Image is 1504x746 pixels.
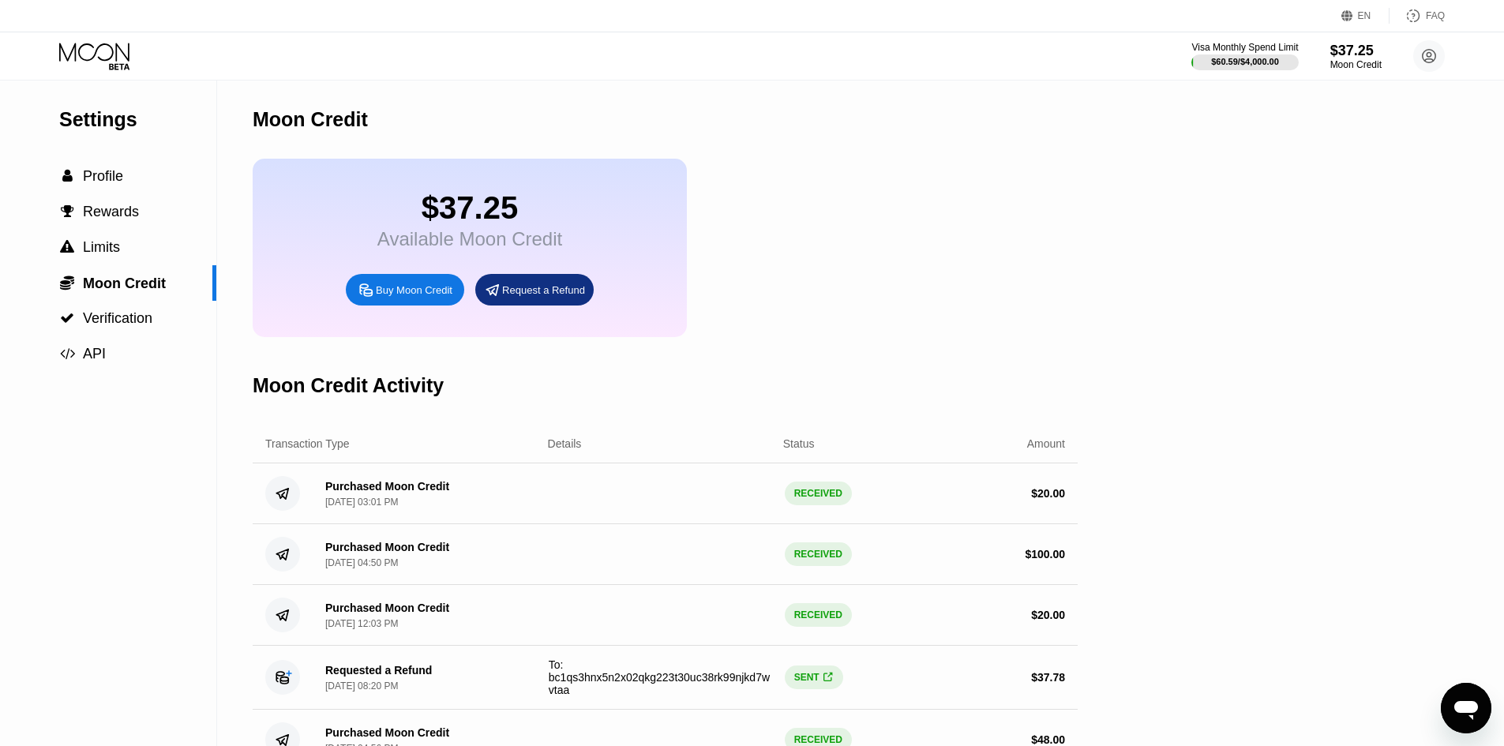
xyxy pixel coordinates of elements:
div: [DATE] 04:50 PM [325,557,398,568]
div: Details [548,437,582,450]
div: Purchased Moon Credit [325,480,449,493]
div:  [823,672,834,684]
div: Purchased Moon Credit [325,726,449,739]
span: To: bc1qs3hnx5n2x02qkg223t30uc38rk99njkd7wvtaa [549,658,770,696]
div: Buy Moon Credit [376,283,452,297]
div: Moon Credit [253,108,368,131]
div: Moon Credit [1330,59,1382,70]
div: Amount [1027,437,1065,450]
div: Request a Refund [475,274,594,306]
div: [DATE] 08:20 PM [325,680,398,692]
div: Purchased Moon Credit [325,541,449,553]
div: RECEIVED [785,603,852,627]
div: Requested a Refund [325,664,432,677]
span:  [61,204,74,219]
div:  [59,240,75,254]
div:  [59,311,75,325]
div: Settings [59,108,216,131]
div: $37.25 [1330,43,1382,59]
div: FAQ [1426,10,1445,21]
span: API [83,346,106,362]
div: $ 20.00 [1031,609,1065,621]
div: Visa Monthly Spend Limit [1191,42,1298,53]
div: Request a Refund [502,283,585,297]
div: $ 48.00 [1031,733,1065,746]
div: EN [1341,8,1390,24]
div: Buy Moon Credit [346,274,464,306]
div: Visa Monthly Spend Limit$60.59/$4,000.00 [1191,42,1298,70]
div: $37.25 [377,190,562,226]
iframe: Button to launch messaging window [1441,683,1491,733]
div: RECEIVED [785,482,852,505]
div: $ 100.00 [1025,548,1065,560]
span: Profile [83,168,123,184]
div: Transaction Type [265,437,350,450]
span:  [823,672,832,684]
span:  [62,169,73,183]
span:  [60,347,75,361]
span:  [60,240,74,254]
div:  [59,347,75,361]
span: Rewards [83,204,139,219]
div: Purchased Moon Credit [325,602,449,614]
span: Limits [83,239,120,255]
div:  [59,204,75,219]
div:  [59,275,75,291]
div: [DATE] 03:01 PM [325,497,398,508]
div: $37.25Moon Credit [1330,43,1382,70]
div: SENT [785,665,843,689]
div: FAQ [1390,8,1445,24]
div:  [59,169,75,183]
div: $ 20.00 [1031,487,1065,500]
div: Available Moon Credit [377,228,562,250]
span: Moon Credit [83,276,166,291]
div: EN [1358,10,1371,21]
div: $60.59 / $4,000.00 [1211,57,1279,66]
div: RECEIVED [785,542,852,566]
div: $ 37.78 [1031,671,1065,684]
div: Status [783,437,815,450]
span:  [60,275,74,291]
span: Verification [83,310,152,326]
div: Moon Credit Activity [253,374,444,397]
div: [DATE] 12:03 PM [325,618,398,629]
span:  [60,311,74,325]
